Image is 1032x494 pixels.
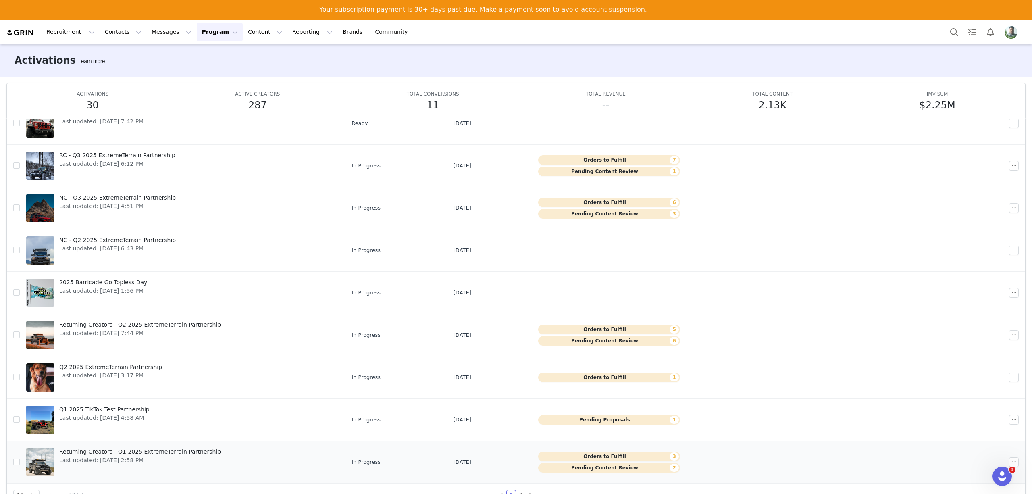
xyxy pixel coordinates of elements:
button: Search [945,23,963,41]
span: Ready [352,119,368,127]
span: IMV SUM [927,91,948,97]
button: Contacts [100,23,146,41]
span: [DATE] [454,246,471,254]
button: Notifications [982,23,999,41]
span: [DATE] [454,119,471,127]
span: Returning Creators - Q2 2025 ExtremeTerrain Partnership [59,321,221,329]
div: Your subscription payment is 30+ days past due. Make a payment soon to avoid account suspension. [319,6,647,14]
button: Reporting [287,23,337,41]
span: [DATE] [454,162,471,170]
span: Q2 2025 ExtremeTerrain Partnership [59,363,162,371]
span: RC - Q3 2025 ExtremeTerrain Partnership [59,151,175,160]
span: Last updated: [DATE] 1:56 PM [59,287,147,295]
h5: 11 [427,98,439,113]
span: Last updated: [DATE] 6:12 PM [59,160,175,168]
span: Last updated: [DATE] 2:58 PM [59,456,221,465]
button: Pending Content Review1 [538,167,680,176]
a: 2025 Barricade Go Topless DayLast updated: [DATE] 1:56 PM [26,277,339,309]
button: Profile [1000,26,1026,39]
img: d47a82e7-ad4d-4d84-a219-0cd4b4407bbf.jpg [1005,26,1017,39]
span: Last updated: [DATE] 4:51 PM [59,202,176,211]
button: Pending Content Review3 [538,209,680,219]
a: Returning Creators - Q2 2025 ExtremeTerrain PartnershipLast updated: [DATE] 7:44 PM [26,319,339,351]
a: Tasks [963,23,981,41]
button: Orders to Fulfill3 [538,452,680,461]
button: Program [197,23,243,41]
a: View Invoices [319,19,369,27]
span: 3 [1009,467,1015,473]
a: Last updated: [DATE] 7:42 PM [26,107,339,140]
span: Last updated: [DATE] 7:42 PM [59,117,176,126]
span: [DATE] [454,331,471,339]
span: NC - Q3 2025 ExtremeTerrain Partnership [59,194,176,202]
a: RC - Q3 2025 ExtremeTerrain PartnershipLast updated: [DATE] 6:12 PM [26,150,339,182]
button: Orders to Fulfill5 [538,325,680,334]
span: In Progress [352,458,381,466]
span: In Progress [352,162,381,170]
h3: Activations [15,53,76,68]
h5: 287 [248,98,267,113]
span: In Progress [352,246,381,254]
h5: 2.13K [759,98,786,113]
span: In Progress [352,331,381,339]
h5: $2.25M [919,98,955,113]
h5: -- [602,98,609,113]
span: ACTIVATIONS [77,91,108,97]
iframe: Intercom live chat [992,467,1012,486]
a: Returning Creators - Q1 2025 ExtremeTerrain PartnershipLast updated: [DATE] 2:58 PM [26,446,339,478]
button: Recruitment [42,23,100,41]
button: Orders to Fulfill6 [538,198,680,207]
span: [DATE] [454,416,471,424]
button: Pending Content Review2 [538,463,680,473]
span: In Progress [352,373,381,381]
a: Q2 2025 ExtremeTerrain PartnershipLast updated: [DATE] 3:17 PM [26,361,339,394]
span: In Progress [352,289,381,297]
button: Pending Content Review6 [538,336,680,346]
span: Last updated: [DATE] 7:44 PM [59,329,221,338]
span: TOTAL CONVERSIONS [407,91,459,97]
span: [DATE] [454,458,471,466]
span: Last updated: [DATE] 3:17 PM [59,371,162,380]
button: Content [243,23,287,41]
span: Last updated: [DATE] 6:43 PM [59,244,176,253]
span: Returning Creators - Q1 2025 ExtremeTerrain Partnership [59,448,221,456]
span: TOTAL CONTENT [752,91,793,97]
span: In Progress [352,416,381,424]
span: [DATE] [454,373,471,381]
a: NC - Q2 2025 ExtremeTerrain PartnershipLast updated: [DATE] 6:43 PM [26,234,339,267]
div: Tooltip anchor [77,57,106,65]
a: Q1 2025 TikTok Test PartnershipLast updated: [DATE] 4:58 AM [26,404,339,436]
img: grin logo [6,29,35,37]
span: NC - Q2 2025 ExtremeTerrain Partnership [59,236,176,244]
h5: 30 [86,98,99,113]
span: [DATE] [454,289,471,297]
span: In Progress [352,204,381,212]
a: Brands [338,23,370,41]
span: [DATE] [454,204,471,212]
button: Pending Proposals1 [538,415,680,425]
span: TOTAL REVENUE [586,91,626,97]
span: ACTIVE CREATORS [235,91,280,97]
span: Last updated: [DATE] 4:58 AM [59,414,150,422]
span: 2025 Barricade Go Topless Day [59,278,147,287]
span: Q1 2025 TikTok Test Partnership [59,405,150,414]
a: Community [370,23,416,41]
button: Orders to Fulfill1 [538,373,680,382]
button: Orders to Fulfill7 [538,155,680,165]
button: Messages [147,23,196,41]
a: NC - Q3 2025 ExtremeTerrain PartnershipLast updated: [DATE] 4:51 PM [26,192,339,224]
